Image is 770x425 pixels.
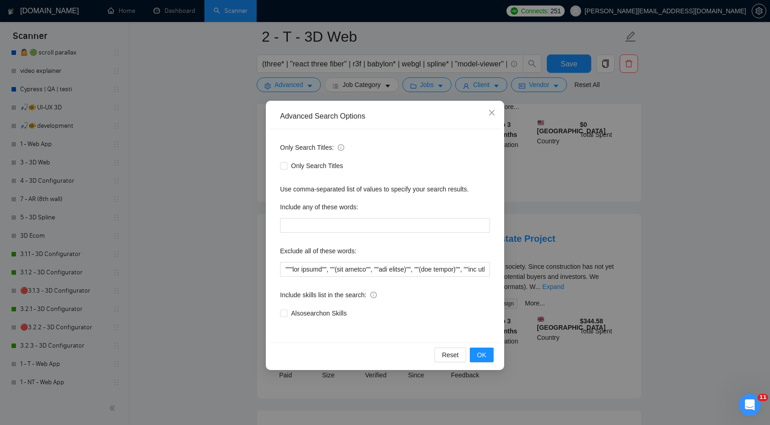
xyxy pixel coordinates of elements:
[287,308,350,318] span: Also search on Skills
[479,101,504,125] button: Close
[488,109,495,116] span: close
[280,200,358,214] label: Include any of these words:
[280,290,377,300] span: Include skills list in the search:
[280,142,344,153] span: Only Search Titles:
[280,244,357,258] label: Exclude all of these words:
[470,348,494,362] button: OK
[442,350,459,360] span: Reset
[739,394,761,416] iframe: Intercom live chat
[280,111,490,121] div: Advanced Search Options
[477,350,486,360] span: OK
[287,161,347,171] span: Only Search Titles
[370,292,377,298] span: info-circle
[434,348,466,362] button: Reset
[338,144,344,151] span: info-circle
[280,184,490,194] div: Use comma-separated list of values to specify your search results.
[758,394,768,401] span: 11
